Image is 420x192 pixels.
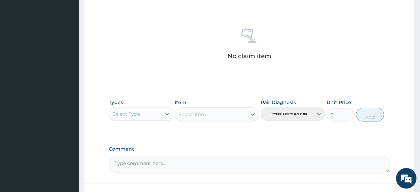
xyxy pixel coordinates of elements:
[327,99,351,106] label: Unit Price
[261,99,296,106] label: Pair Diagnosis
[227,53,271,60] p: No claim item
[36,38,115,47] div: Chat with us now
[109,100,123,105] label: Types
[112,3,129,20] div: Minimize live chat window
[113,111,140,117] div: Select Type
[175,99,186,106] label: Item
[40,54,94,124] span: We're online!
[109,146,390,152] label: Comment
[13,34,28,51] img: d_794563401_company_1708531726252_794563401
[356,108,384,121] button: Add
[3,123,130,147] textarea: Type your message and hit 'Enter'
